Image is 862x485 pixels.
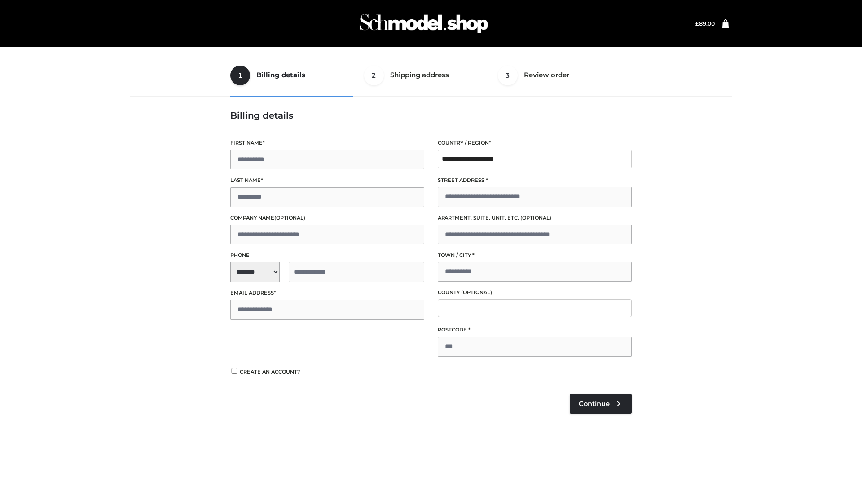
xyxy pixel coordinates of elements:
[438,251,632,260] label: Town / City
[230,214,424,222] label: Company name
[438,139,632,147] label: Country / Region
[274,215,305,221] span: (optional)
[520,215,551,221] span: (optional)
[695,20,699,27] span: £
[230,289,424,297] label: Email address
[438,326,632,334] label: Postcode
[230,110,632,121] h3: Billing details
[438,176,632,185] label: Street address
[230,139,424,147] label: First name
[240,369,300,375] span: Create an account?
[230,251,424,260] label: Phone
[695,20,715,27] a: £89.00
[461,289,492,295] span: (optional)
[695,20,715,27] bdi: 89.00
[230,368,238,374] input: Create an account?
[438,288,632,297] label: County
[579,400,610,408] span: Continue
[356,6,491,41] img: Schmodel Admin 964
[570,394,632,414] a: Continue
[438,214,632,222] label: Apartment, suite, unit, etc.
[230,176,424,185] label: Last name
